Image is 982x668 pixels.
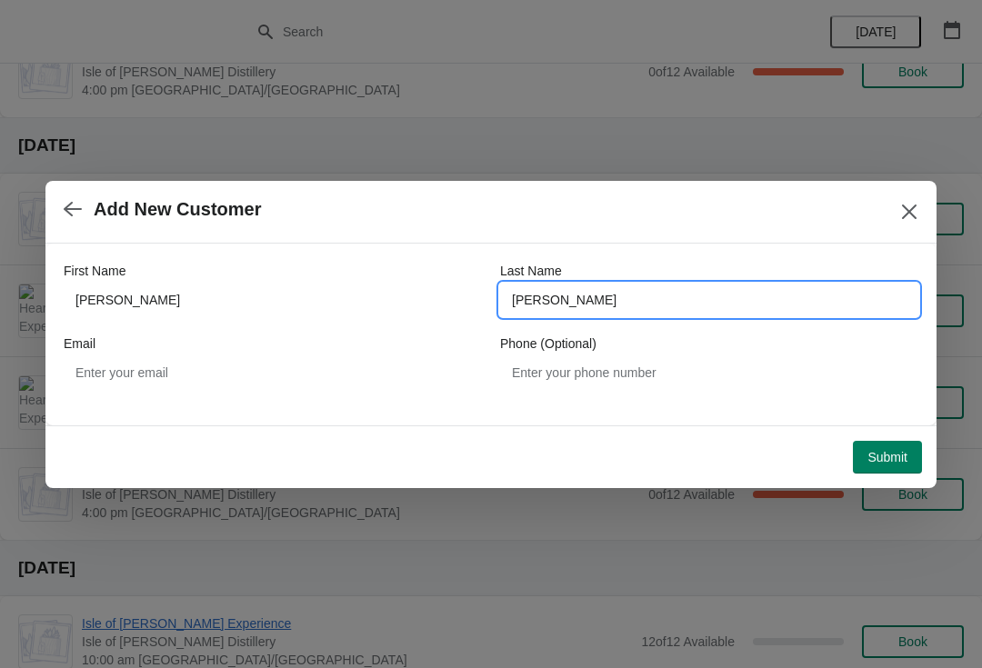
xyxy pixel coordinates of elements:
label: Last Name [500,262,562,280]
button: Submit [853,441,922,474]
label: Email [64,334,95,353]
input: Enter your email [64,356,482,389]
label: First Name [64,262,125,280]
h2: Add New Customer [94,199,261,220]
input: Enter your phone number [500,356,918,389]
label: Phone (Optional) [500,334,596,353]
input: Smith [500,284,918,316]
span: Submit [867,450,907,464]
button: Close [893,195,926,228]
input: John [64,284,482,316]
